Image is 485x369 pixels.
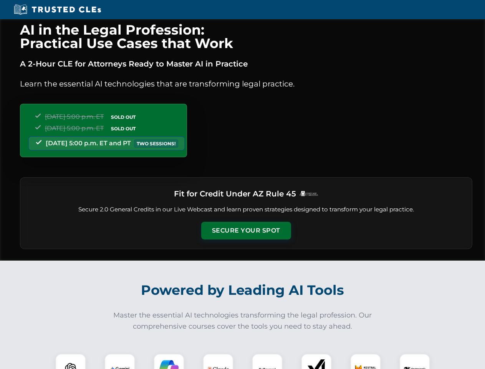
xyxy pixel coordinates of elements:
[20,78,472,90] p: Learn the essential AI technologies that are transforming legal practice.
[30,277,455,304] h2: Powered by Leading AI Tools
[108,310,377,332] p: Master the essential AI technologies transforming the legal profession. Our comprehensive courses...
[299,191,318,196] img: Logo
[30,205,463,214] p: Secure 2.0 General Credits in our Live Webcast and learn proven strategies designed to transform ...
[45,125,104,132] span: [DATE] 5:00 p.m. ET
[201,222,291,239] button: Secure Your Spot
[108,113,138,121] span: SOLD OUT
[174,187,296,201] h3: Fit for Credit Under AZ Rule 45
[45,113,104,120] span: [DATE] 5:00 p.m. ET
[108,125,138,133] span: SOLD OUT
[12,4,103,15] img: Trusted CLEs
[20,58,472,70] p: A 2-Hour CLE for Attorneys Ready to Master AI in Practice
[20,23,472,50] h1: AI in the Legal Profession: Practical Use Cases that Work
